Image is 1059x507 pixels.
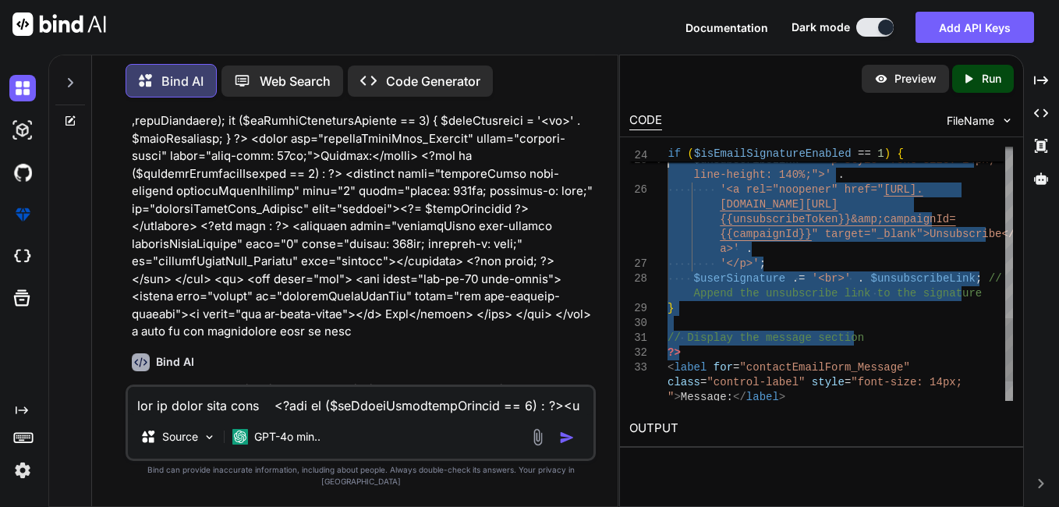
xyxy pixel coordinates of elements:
[668,302,674,314] span: }
[675,361,707,374] span: label
[845,376,851,388] span: =
[721,257,760,270] span: '</p>'
[694,147,852,160] span: $isEmailSignatureEnabled
[9,243,36,270] img: cloudideIcon
[688,147,694,160] span: (
[694,168,831,181] span: line-height: 140%;">'
[9,159,36,186] img: githubDark
[694,154,799,166] span: $unsubscribeLink
[132,381,593,416] p: To add the unsubscribe link to your email signature code, you can integrate the provided PHP snip...
[779,391,785,403] span: >
[629,112,662,130] div: CODE
[126,464,596,487] p: Bind can provide inaccurate information, including about people. Always double-check its answers....
[232,429,248,445] img: GPT-4o mini
[629,271,647,286] div: 28
[1001,114,1014,127] img: chevron down
[161,72,204,90] p: Bind AI
[629,257,647,271] div: 27
[884,183,923,196] span: [URL].
[838,168,845,181] span: .
[746,391,779,403] span: label
[812,272,851,285] span: '<br>'
[9,201,36,228] img: premium
[989,272,1002,285] span: //
[529,428,547,446] img: attachment
[694,287,983,300] span: Append the unsubscribe link to the signature
[668,346,681,359] span: ?>
[629,346,647,360] div: 32
[858,272,864,285] span: .
[668,147,681,160] span: if
[162,429,198,445] p: Source
[733,361,739,374] span: =
[806,154,812,166] span: =
[668,331,864,344] span: // Display the message section
[874,72,888,86] img: preview
[858,147,871,160] span: ==
[254,429,321,445] p: GPT-4o min..
[733,391,746,403] span: </
[746,243,753,255] span: .
[721,243,740,255] span: a>'
[668,391,674,403] span: "
[685,19,768,36] button: Documentation
[620,410,1022,447] h2: OUTPUT
[760,257,766,270] span: ;
[721,183,884,196] span: '<a rel="noopener" href="
[629,183,647,197] div: 26
[629,148,647,163] span: 24
[812,228,1015,240] span: " target="_blank">Unsubscribe</
[559,430,575,445] img: icon
[9,117,36,144] img: darkAi-studio
[694,272,786,285] span: $userSignature
[203,431,216,444] img: Pick Models
[675,391,681,403] span: >
[156,354,194,370] h6: Bind AI
[707,376,806,388] span: "control-label"
[9,457,36,484] img: settings
[629,316,647,331] div: 30
[12,12,106,36] img: Bind AI
[681,391,733,403] span: Message:
[9,75,36,101] img: darkChat
[976,272,982,285] span: ;
[812,376,845,388] span: style
[700,376,707,388] span: =
[629,301,647,316] div: 29
[898,147,904,160] span: {
[852,376,963,388] span: "font-size: 14px;
[386,72,480,90] p: Code Generator
[629,360,647,375] div: 33
[894,71,937,87] p: Preview
[982,71,1001,87] p: Run
[668,361,674,374] span: <
[721,228,813,240] span: {{campaignId}}
[877,147,884,160] span: 1
[668,376,700,388] span: class
[721,198,838,211] span: [DOMAIN_NAME][URL]
[916,12,1034,43] button: Add API Keys
[792,272,806,285] span: .=
[871,272,976,285] span: $unsubscribeLink
[629,331,647,346] div: 31
[685,21,768,34] span: Documentation
[947,113,994,129] span: FileName
[740,361,910,374] span: "contactEmailForm_Message"
[819,154,996,166] span: '<p style="font-size: 14px;
[884,147,891,160] span: )
[260,72,331,90] p: Web Search
[792,19,850,35] span: Dark mode
[714,361,733,374] span: for
[721,213,956,225] span: {{unsubscribeToken}}&amp;campaignId=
